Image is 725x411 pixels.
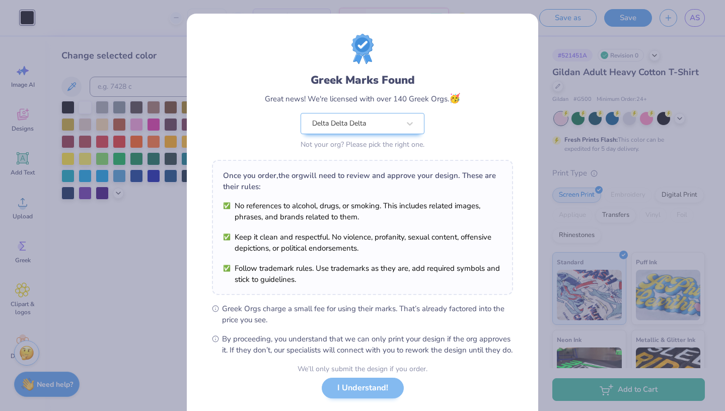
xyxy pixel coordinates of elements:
span: 🥳 [449,92,460,104]
div: Not your org? Please pick the right one. [301,139,424,150]
li: No references to alcohol, drugs, or smoking. This includes related images, phrases, and brands re... [223,200,502,222]
div: Great news! We're licensed with over 140 Greek Orgs. [265,92,460,105]
div: We’ll only submit the design if you order. [298,364,427,374]
div: Greek Marks Found [311,72,415,88]
img: License badge [351,34,374,64]
li: Follow trademark rules. Use trademarks as they are, add required symbols and stick to guidelines. [223,263,502,285]
div: Once you order, the org will need to review and approve your design. These are their rules: [223,170,502,192]
span: Greek Orgs charge a small fee for using their marks. That’s already factored into the price you see. [222,303,513,325]
span: By proceeding, you understand that we can only print your design if the org approves it. If they ... [222,333,513,356]
li: Keep it clean and respectful. No violence, profanity, sexual content, offensive depictions, or po... [223,231,502,254]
